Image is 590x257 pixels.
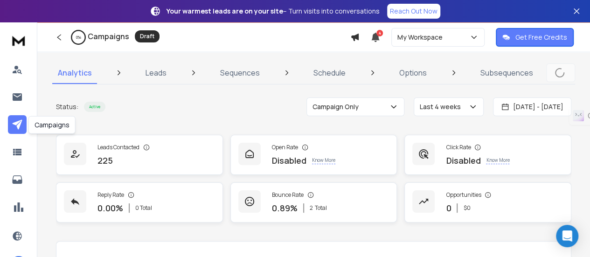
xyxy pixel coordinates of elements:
[167,7,380,16] p: – Turn visits into conversations
[315,204,327,212] span: Total
[404,182,571,222] a: Opportunities0$0
[135,30,160,42] div: Draft
[463,204,470,212] p: $ 0
[486,157,509,164] p: Know More
[387,4,440,19] a: Reach Out Now
[556,225,578,247] div: Open Intercom Messenger
[475,62,539,84] a: Subsequences
[9,32,28,49] img: logo
[404,135,571,175] a: Click RateDisabledKnow More
[480,67,533,78] p: Subsequences
[272,154,306,167] p: Disabled
[420,102,465,111] p: Last 4 weeks
[493,97,571,116] button: [DATE] - [DATE]
[230,182,397,222] a: Bounce Rate0.89%2Total
[97,201,123,215] p: 0.00 %
[97,154,113,167] p: 225
[97,191,124,199] p: Reply Rate
[56,182,223,222] a: Reply Rate0.00%0 Total
[56,102,78,111] p: Status:
[146,67,167,78] p: Leads
[399,67,427,78] p: Options
[28,116,76,134] div: Campaigns
[312,102,362,111] p: Campaign Only
[135,204,152,212] p: 0 Total
[88,31,129,42] h1: Campaigns
[84,102,105,112] div: Active
[272,144,298,151] p: Open Rate
[376,30,383,36] span: 4
[446,191,481,199] p: Opportunities
[230,135,397,175] a: Open RateDisabledKnow More
[446,201,451,215] p: 0
[390,7,437,16] p: Reach Out Now
[215,62,265,84] a: Sequences
[446,154,480,167] p: Disabled
[308,62,351,84] a: Schedule
[394,62,432,84] a: Options
[167,7,283,15] strong: Your warmest leads are on your site
[496,28,574,47] button: Get Free Credits
[52,62,97,84] a: Analytics
[58,67,92,78] p: Analytics
[397,33,446,42] p: My Workspace
[140,62,172,84] a: Leads
[220,67,260,78] p: Sequences
[310,204,313,212] span: 2
[446,144,471,151] p: Click Rate
[272,201,298,215] p: 0.89 %
[515,33,567,42] p: Get Free Credits
[313,67,346,78] p: Schedule
[97,144,139,151] p: Leads Contacted
[56,135,223,175] a: Leads Contacted225
[272,191,304,199] p: Bounce Rate
[76,35,81,40] p: 0 %
[312,157,335,164] p: Know More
